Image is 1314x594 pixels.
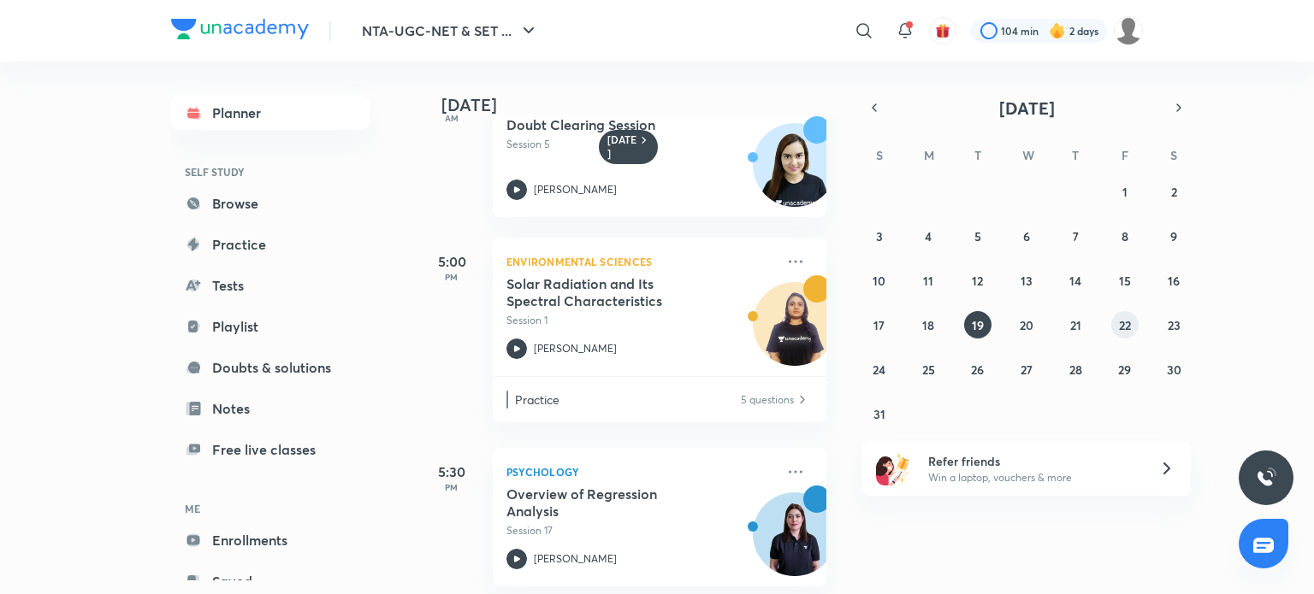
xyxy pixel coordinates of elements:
abbr: August 19, 2025 [972,317,984,333]
a: Practice [171,227,370,262]
h6: SELF STUDY [171,157,370,186]
button: August 16, 2025 [1160,267,1187,294]
abbr: August 6, 2025 [1023,228,1030,244]
p: 5 questions [741,391,794,409]
h5: 5:30 [417,462,486,482]
p: [PERSON_NAME] [534,341,617,356]
img: streak [1049,22,1066,39]
button: August 21, 2025 [1062,311,1089,338]
button: August 8, 2025 [1111,222,1139,250]
a: Company Logo [171,19,309,44]
a: Browse [171,186,370,221]
a: Enrollments [171,523,370,557]
button: August 24, 2025 [866,356,893,383]
p: Psychology [506,462,775,482]
span: [DATE] [999,97,1055,120]
button: August 4, 2025 [914,222,942,250]
button: August 2, 2025 [1160,178,1187,205]
abbr: August 30, 2025 [1167,362,1181,378]
h6: [DATE] [607,133,637,161]
abbr: August 25, 2025 [922,362,935,378]
h6: Refer friends [928,452,1139,470]
p: [PERSON_NAME] [534,551,617,567]
img: Practice available [796,391,809,409]
abbr: Monday [924,147,934,163]
button: August 1, 2025 [1111,178,1139,205]
p: Win a laptop, vouchers & more [928,470,1139,485]
a: Doubts & solutions [171,350,370,385]
p: Session 1 [506,313,775,328]
abbr: Thursday [1072,147,1079,163]
button: August 26, 2025 [964,356,991,383]
p: Practice [515,391,739,409]
p: Session 5 [506,137,775,152]
p: [PERSON_NAME] [534,182,617,197]
abbr: August 27, 2025 [1021,362,1033,378]
abbr: Saturday [1170,147,1177,163]
a: Tests [171,268,370,303]
button: August 27, 2025 [1013,356,1040,383]
abbr: August 5, 2025 [974,228,981,244]
abbr: August 1, 2025 [1122,184,1128,200]
button: August 5, 2025 [964,222,991,250]
p: PM [417,272,486,282]
abbr: August 10, 2025 [873,273,885,289]
button: August 10, 2025 [866,267,893,294]
img: avatar [935,23,950,38]
abbr: August 15, 2025 [1119,273,1131,289]
abbr: August 9, 2025 [1170,228,1177,244]
button: August 20, 2025 [1013,311,1040,338]
a: Playlist [171,309,370,344]
img: Company Logo [171,19,309,39]
abbr: August 4, 2025 [925,228,932,244]
abbr: August 31, 2025 [873,406,885,422]
abbr: August 26, 2025 [971,362,984,378]
button: August 29, 2025 [1111,356,1139,383]
button: August 17, 2025 [866,311,893,338]
abbr: August 14, 2025 [1069,273,1081,289]
button: August 6, 2025 [1013,222,1040,250]
abbr: Sunday [876,147,883,163]
button: August 25, 2025 [914,356,942,383]
abbr: August 28, 2025 [1069,362,1082,378]
a: Planner [171,96,370,130]
h5: Solar Radiation and Its Spectral Characteristics [506,275,719,309]
button: avatar [929,17,956,44]
img: Avatar [754,502,836,584]
h5: Overview of Regression Analysis [506,485,719,520]
img: Avatar [754,132,836,215]
p: PM [417,482,486,492]
img: referral [876,451,910,485]
abbr: August 16, 2025 [1168,273,1180,289]
abbr: August 3, 2025 [876,228,883,244]
img: SRITAMA CHATTERJEE [1114,16,1143,45]
h5: 5:00 [417,251,486,272]
button: August 28, 2025 [1062,356,1089,383]
button: August 3, 2025 [866,222,893,250]
button: August 7, 2025 [1062,222,1089,250]
abbr: August 18, 2025 [922,317,934,333]
abbr: August 23, 2025 [1168,317,1181,333]
h6: ME [171,494,370,523]
button: August 12, 2025 [964,267,991,294]
abbr: August 7, 2025 [1073,228,1079,244]
abbr: August 21, 2025 [1070,317,1081,333]
button: NTA-UGC-NET & SET ... [352,14,549,48]
button: August 9, 2025 [1160,222,1187,250]
button: [DATE] [886,96,1167,120]
button: August 18, 2025 [914,311,942,338]
p: AM [417,113,486,123]
abbr: August 29, 2025 [1118,362,1131,378]
abbr: August 17, 2025 [873,317,885,333]
h5: Doubt Clearing Session [506,116,719,133]
p: Session 17 [506,523,775,538]
abbr: August 20, 2025 [1020,317,1033,333]
button: August 31, 2025 [866,400,893,427]
abbr: Wednesday [1022,147,1034,163]
abbr: Tuesday [974,147,981,163]
button: August 15, 2025 [1111,267,1139,294]
button: August 11, 2025 [914,267,942,294]
abbr: August 24, 2025 [873,362,885,378]
abbr: August 12, 2025 [972,273,983,289]
abbr: August 2, 2025 [1171,184,1177,200]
